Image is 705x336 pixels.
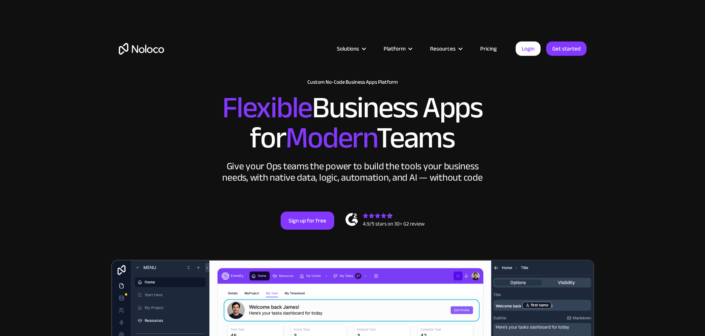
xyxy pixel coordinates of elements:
[119,93,587,153] h2: Business Apps for Teams
[222,80,312,136] span: Flexible
[286,110,376,166] span: Modern
[421,44,471,54] div: Resources
[374,44,421,54] div: Platform
[327,44,374,54] div: Solutions
[281,212,334,230] a: Sign up for free
[384,44,405,54] div: Platform
[516,41,541,56] a: Login
[546,41,587,56] a: Get started
[430,44,456,54] div: Resources
[119,43,164,55] a: home
[221,161,485,183] div: Give your Ops teams the power to build the tools your business needs, with native data, logic, au...
[337,44,359,54] div: Solutions
[471,44,506,54] a: Pricing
